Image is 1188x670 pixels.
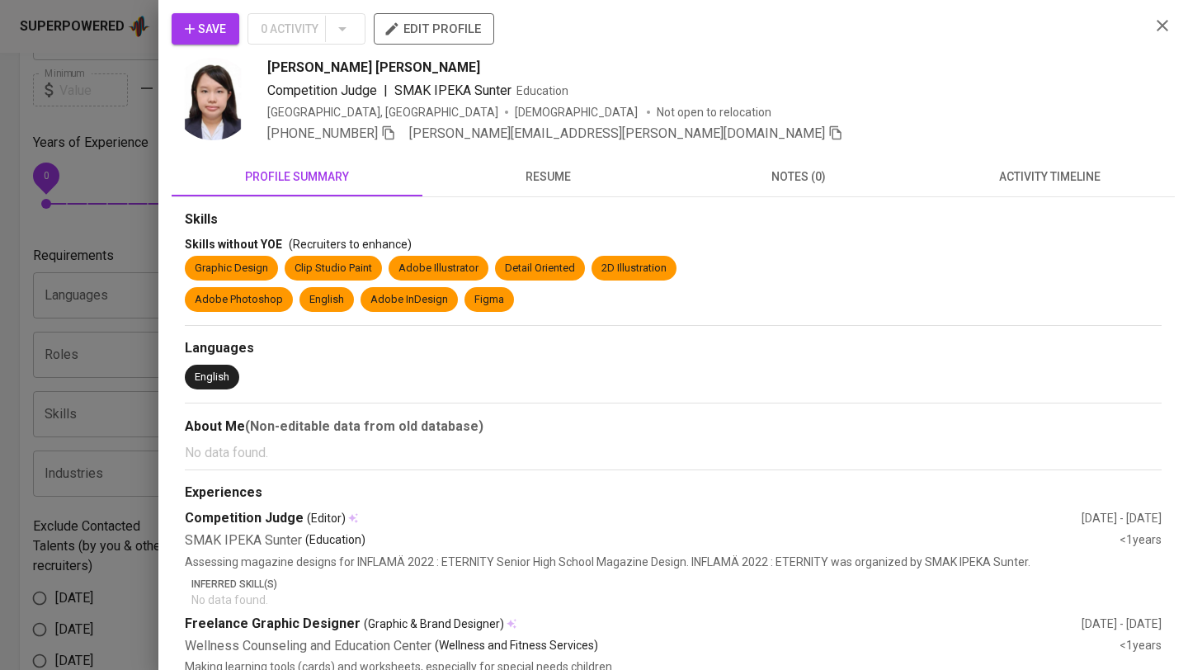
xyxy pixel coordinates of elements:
p: Not open to relocation [657,104,771,120]
div: Languages [185,339,1162,358]
p: Assessing magazine designs for INFLAMÄ 2022 : ETERNITY Senior High School Magazine Design. INFLAM... [185,554,1162,570]
b: (Non-editable data from old database) [245,418,483,434]
p: Inferred Skill(s) [191,577,1162,592]
div: English [195,370,229,385]
p: (Wellness and Fitness Services) [435,637,598,656]
span: edit profile [387,18,481,40]
span: (Recruiters to enhance) [289,238,412,251]
div: <1 years [1120,637,1162,656]
span: notes (0) [683,167,914,187]
div: Experiences [185,484,1162,503]
span: [PHONE_NUMBER] [267,125,378,141]
p: No data found. [185,443,1162,463]
div: Graphic Design [195,261,268,276]
div: Figma [474,292,504,308]
span: Education [516,84,568,97]
button: Save [172,13,239,45]
a: edit profile [374,21,494,35]
span: (Editor) [307,510,346,526]
span: Save [185,19,226,40]
span: SMAK IPEKA Sunter [394,83,511,98]
div: 2D Illustration [601,261,667,276]
div: SMAK IPEKA Sunter [185,531,1120,550]
p: No data found. [191,592,1162,608]
div: Clip Studio Paint [295,261,372,276]
div: Detail Oriented [505,261,575,276]
button: edit profile [374,13,494,45]
div: Competition Judge [185,509,1082,528]
span: activity timeline [934,167,1165,187]
div: Freelance Graphic Designer [185,615,1082,634]
div: Wellness Counseling and Education Center [185,637,1120,656]
span: (Graphic & Brand Designer) [364,616,504,632]
div: [DATE] - [DATE] [1082,510,1162,526]
div: [GEOGRAPHIC_DATA], [GEOGRAPHIC_DATA] [267,104,498,120]
span: resume [432,167,663,187]
div: Adobe InDesign [370,292,448,308]
div: Adobe Photoshop [195,292,283,308]
span: [PERSON_NAME] [PERSON_NAME] [267,58,480,78]
div: Skills [185,210,1162,229]
div: <1 years [1120,531,1162,550]
div: English [309,292,344,308]
span: Skills without YOE [185,238,282,251]
span: [DEMOGRAPHIC_DATA] [515,104,640,120]
img: 379b632ed23e5d57e7dfee2656e40630.jpg [172,58,254,140]
div: Adobe Illustrator [398,261,478,276]
span: profile summary [181,167,412,187]
p: (Education) [305,531,365,550]
span: [PERSON_NAME][EMAIL_ADDRESS][PERSON_NAME][DOMAIN_NAME] [409,125,825,141]
div: About Me [185,417,1162,436]
span: Competition Judge [267,83,377,98]
span: | [384,81,388,101]
div: [DATE] - [DATE] [1082,616,1162,632]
